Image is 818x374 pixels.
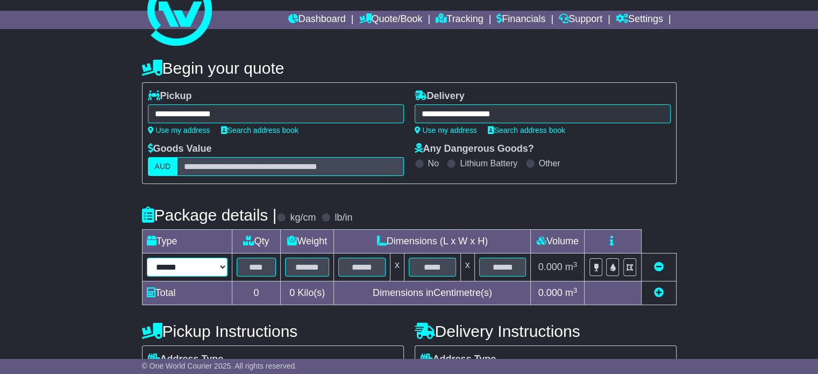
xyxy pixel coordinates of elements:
[460,253,474,281] td: x
[142,230,232,253] td: Type
[421,354,496,365] label: Address Type
[616,11,663,29] a: Settings
[232,230,281,253] td: Qty
[415,322,677,340] h4: Delivery Instructions
[334,281,531,305] td: Dimensions in Centimetre(s)
[538,262,563,272] span: 0.000
[142,59,677,77] h4: Begin your quote
[290,212,316,224] label: kg/cm
[531,230,585,253] td: Volume
[148,143,212,155] label: Goods Value
[460,158,517,168] label: Lithium Battery
[148,90,192,102] label: Pickup
[428,158,439,168] label: No
[148,126,210,135] a: Use my address
[390,253,404,281] td: x
[142,322,404,340] h4: Pickup Instructions
[539,158,560,168] label: Other
[654,262,664,272] a: Remove this item
[334,230,531,253] td: Dimensions (L x W x H)
[496,11,545,29] a: Financials
[232,281,281,305] td: 0
[559,11,602,29] a: Support
[415,143,534,155] label: Any Dangerous Goods?
[488,126,565,135] a: Search address book
[415,126,477,135] a: Use my address
[538,287,563,298] span: 0.000
[565,262,578,272] span: m
[221,126,298,135] a: Search address book
[142,362,297,370] span: © One World Courier 2025. All rights reserved.
[148,157,178,176] label: AUD
[148,354,224,365] label: Address Type
[573,286,578,294] sup: 3
[415,90,465,102] label: Delivery
[142,281,232,305] td: Total
[573,260,578,269] sup: 3
[335,212,352,224] label: lb/in
[565,287,578,298] span: m
[288,11,346,29] a: Dashboard
[359,11,422,29] a: Quote/Book
[281,230,334,253] td: Weight
[289,287,295,298] span: 0
[654,287,664,298] a: Add new item
[142,206,277,224] h4: Package details |
[281,281,334,305] td: Kilo(s)
[436,11,483,29] a: Tracking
